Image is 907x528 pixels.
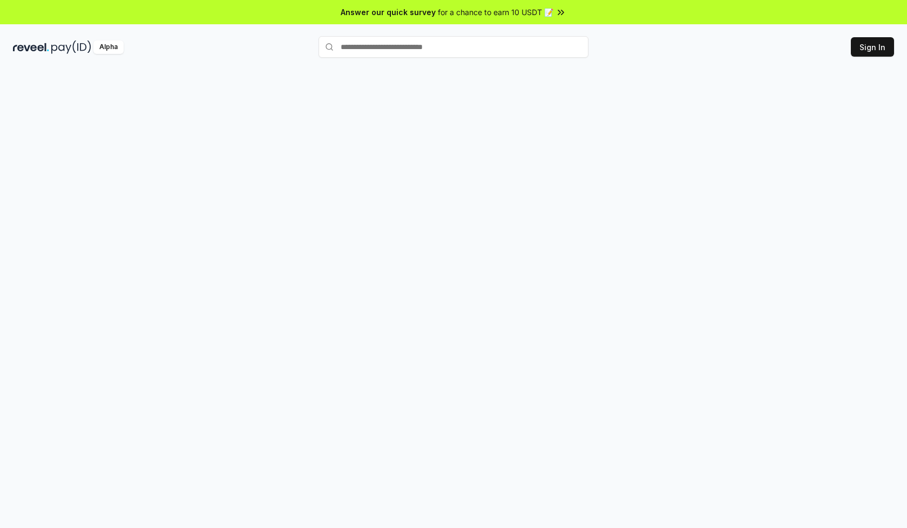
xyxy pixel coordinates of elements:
[438,6,553,18] span: for a chance to earn 10 USDT 📝
[851,37,894,57] button: Sign In
[13,40,49,54] img: reveel_dark
[93,40,124,54] div: Alpha
[51,40,91,54] img: pay_id
[341,6,436,18] span: Answer our quick survey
